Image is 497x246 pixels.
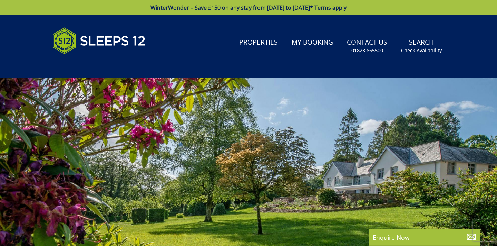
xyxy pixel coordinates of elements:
small: 01823 665500 [351,47,383,54]
a: Properties [236,35,281,51]
iframe: Customer reviews powered by Trustpilot [49,62,121,68]
p: Enquire Now [373,233,476,242]
a: Contact Us01823 665500 [344,35,390,57]
small: Check Availability [401,47,442,54]
a: SearchCheck Availability [398,35,445,57]
img: Sleeps 12 [52,24,146,58]
a: My Booking [289,35,336,51]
